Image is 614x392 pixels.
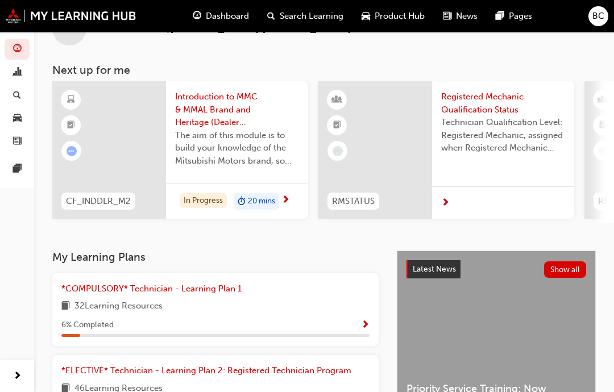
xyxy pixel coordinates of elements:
[599,146,609,156] span: learningRecordVerb_NONE-icon
[175,129,299,168] span: The aim of this module is to build your knowledge of the Mitsubishi Motors brand, so you can demo...
[333,93,341,107] span: learningResourceType_INSTRUCTOR_LED-icon
[441,198,450,208] span: next-icon
[13,164,22,174] span: pages-icon
[206,10,249,23] span: Dashboard
[599,93,607,107] span: learningResourceType_INSTRUCTOR_LED-icon
[333,146,343,156] span: learningRecordVerb_NONE-icon
[13,44,22,55] span: guage-icon
[61,283,242,294] span: *COMPULSORY* Technician - Learning Plan 1
[193,9,201,23] span: guage-icon
[13,369,22,383] span: next-icon
[61,319,114,332] span: 6 % Completed
[588,6,608,26] button: BC
[361,318,370,332] button: Show Progress
[361,320,370,331] span: Show Progress
[281,195,290,206] span: next-icon
[52,251,379,264] h3: My Learning Plans
[258,5,352,28] a: search-iconSearch Learning
[434,5,487,28] a: news-iconNews
[61,364,356,377] a: *ELECTIVE* Technician - Learning Plan 2: Registered Technician Program
[406,260,586,278] a: Latest NewsShow all
[6,9,136,23] img: mmal
[318,81,574,219] a: RMSTATUSRegistered Mechanic Qualification StatusTechnician Qualification Level: Registered Mechan...
[487,5,541,28] a: pages-iconPages
[61,282,246,295] a: *COMPULSORY* Technician - Learning Plan 1
[267,9,275,23] span: search-icon
[52,81,308,219] a: CF_INDDLR_M2Introduction to MMC & MMAL Brand and Heritage (Dealer Induction)The aim of this modul...
[496,9,504,23] span: pages-icon
[248,195,275,208] span: 20 mins
[67,93,75,107] span: learningResourceType_ELEARNING-icon
[238,194,246,209] span: duration-icon
[413,264,456,274] span: Latest News
[175,90,299,129] span: Introduction to MMC & MMAL Brand and Heritage (Dealer Induction)
[375,10,425,23] span: Product Hub
[34,64,614,77] h3: Next up for me
[13,68,22,78] span: chart-icon
[599,118,607,133] span: booktick-icon
[13,114,22,124] span: car-icon
[441,90,565,116] span: Registered Mechanic Qualification Status
[184,5,258,28] a: guage-iconDashboard
[66,195,131,208] span: CF_INDDLR_M2
[180,193,227,208] div: In Progress
[362,9,370,23] span: car-icon
[333,118,341,133] span: booktick-icon
[61,299,70,314] span: book-icon
[67,118,75,133] span: booktick-icon
[74,299,163,314] span: 32 Learning Resources
[61,365,351,376] span: *ELECTIVE* Technician - Learning Plan 2: Registered Technician Program
[509,10,532,23] span: Pages
[443,9,451,23] span: news-icon
[352,5,434,28] a: car-iconProduct Hub
[544,261,587,278] button: Show all
[332,195,375,208] span: RMSTATUS
[280,10,343,23] span: Search Learning
[441,116,565,155] span: Technician Qualification Level: Registered Mechanic, assigned when Registered Mechanic modules ha...
[592,10,604,23] span: BC
[67,146,77,156] span: learningRecordVerb_ATTEMPT-icon
[13,136,22,147] span: news-icon
[13,90,21,101] span: search-icon
[456,10,478,23] span: News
